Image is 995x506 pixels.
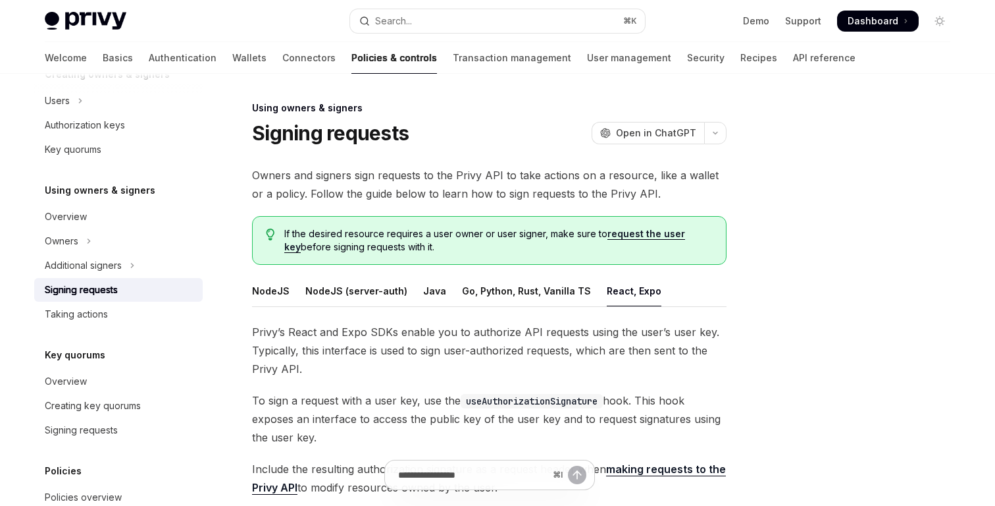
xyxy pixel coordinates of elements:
[351,42,437,74] a: Policies & controls
[45,490,122,505] div: Policies overview
[350,9,645,33] button: Open search
[568,466,586,484] button: Send message
[103,42,133,74] a: Basics
[848,14,898,28] span: Dashboard
[45,142,101,157] div: Key quorums
[266,229,275,240] svg: Tip
[45,93,70,109] div: Users
[34,370,203,393] a: Overview
[45,282,118,298] div: Signing requests
[34,229,203,253] button: Toggle Owners section
[785,14,821,28] a: Support
[282,42,336,74] a: Connectors
[375,13,412,29] div: Search...
[252,275,290,306] div: NodeJS
[45,398,141,414] div: Creating key quorums
[462,275,591,306] div: Go, Python, Rust, Vanilla TS
[34,418,203,442] a: Signing requests
[687,42,725,74] a: Security
[45,233,78,249] div: Owners
[461,394,603,408] code: useAuthorizationSignature
[45,12,126,30] img: light logo
[45,306,108,322] div: Taking actions
[45,463,82,479] h5: Policies
[616,126,696,140] span: Open in ChatGPT
[305,275,407,306] div: NodeJS (server-auth)
[45,209,87,225] div: Overview
[232,42,267,74] a: Wallets
[45,347,105,363] h5: Key quorums
[252,121,409,145] h1: Signing requests
[398,461,548,490] input: Ask a question...
[45,183,155,198] h5: Using owners & signers
[740,42,777,74] a: Recipes
[284,227,713,254] span: If the desired resource requires a user owner or user signer, make sure to before signing request...
[623,16,637,26] span: ⌘ K
[252,166,727,203] span: Owners and signers sign requests to the Privy API to take actions on a resource, like a wallet or...
[45,422,118,438] div: Signing requests
[793,42,855,74] a: API reference
[34,113,203,137] a: Authorization keys
[34,278,203,302] a: Signing requests
[34,205,203,229] a: Overview
[587,42,671,74] a: User management
[607,275,661,306] div: React, Expo
[45,42,87,74] a: Welcome
[252,391,727,447] span: To sign a request with a user key, use the hook. This hook exposes an interface to access the pub...
[743,14,769,28] a: Demo
[837,11,919,32] a: Dashboard
[929,11,950,32] button: Toggle dark mode
[453,42,571,74] a: Transaction management
[34,302,203,326] a: Taking actions
[34,254,203,277] button: Toggle Additional signers section
[423,275,446,306] div: Java
[592,122,704,144] button: Open in ChatGPT
[34,394,203,418] a: Creating key quorums
[252,323,727,378] span: Privy’s React and Expo SDKs enable you to authorize API requests using the user’s user key. Typic...
[149,42,217,74] a: Authentication
[252,101,727,115] div: Using owners & signers
[34,138,203,161] a: Key quorums
[45,258,122,273] div: Additional signers
[45,117,125,133] div: Authorization keys
[45,374,87,389] div: Overview
[34,89,203,113] button: Toggle Users section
